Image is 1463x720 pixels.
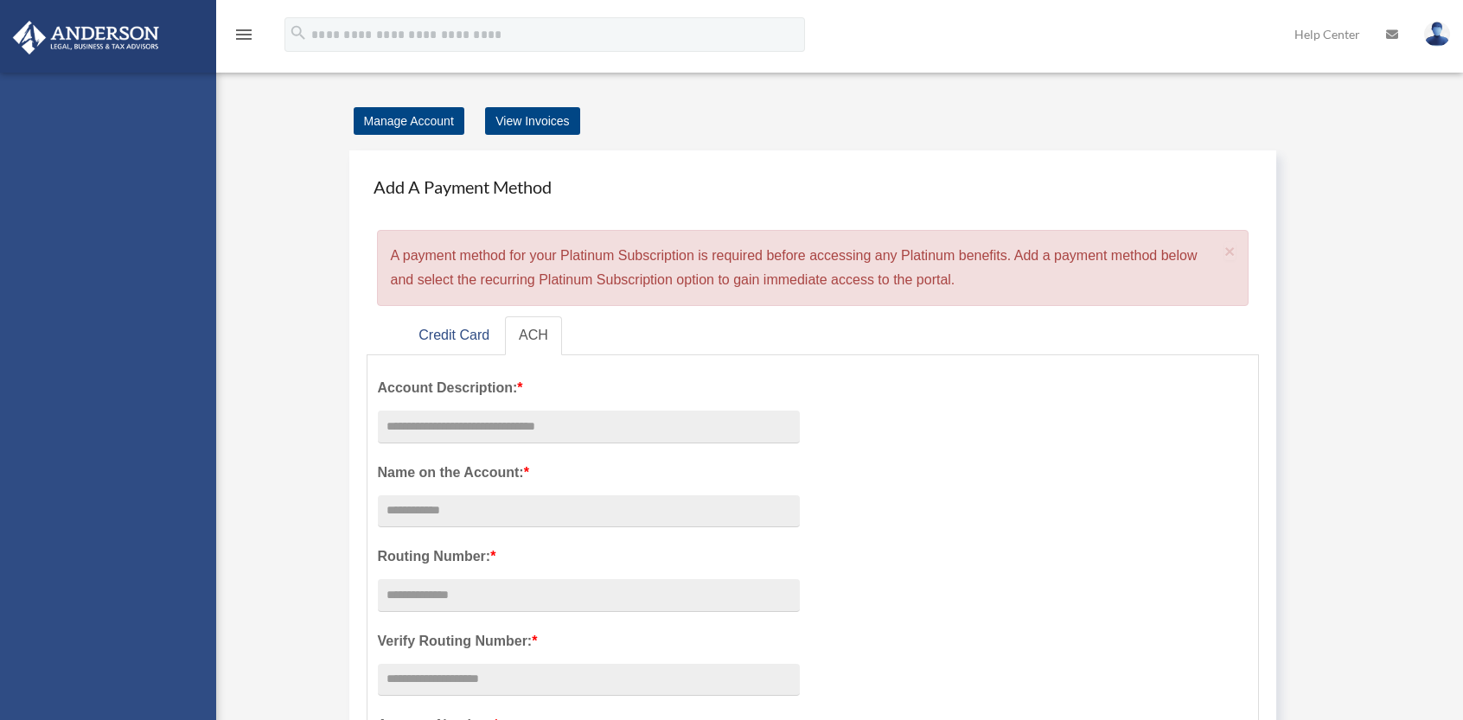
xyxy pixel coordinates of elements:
[354,107,464,135] a: Manage Account
[378,376,800,400] label: Account Description:
[8,21,164,54] img: Anderson Advisors Platinum Portal
[1424,22,1450,47] img: User Pic
[405,316,503,355] a: Credit Card
[505,316,562,355] a: ACH
[233,30,254,45] a: menu
[485,107,579,135] a: View Invoices
[378,629,800,653] label: Verify Routing Number:
[233,24,254,45] i: menu
[378,461,800,485] label: Name on the Account:
[378,545,800,569] label: Routing Number:
[1224,242,1236,260] button: Close
[367,168,1260,206] h4: Add A Payment Method
[1224,241,1236,261] span: ×
[289,23,308,42] i: search
[377,230,1249,306] div: A payment method for your Platinum Subscription is required before accessing any Platinum benefit...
